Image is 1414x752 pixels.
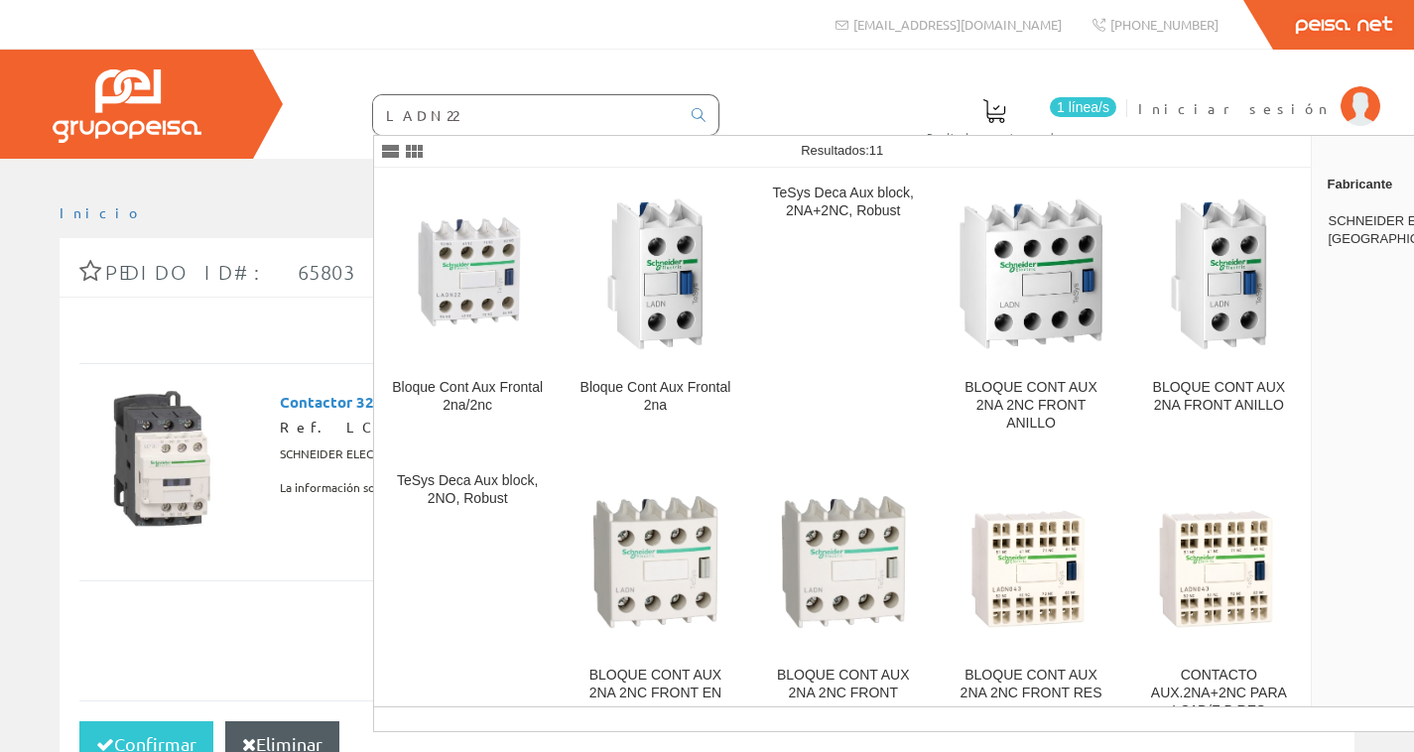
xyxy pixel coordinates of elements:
[280,418,725,438] div: Ref. LC1D32P7
[1141,667,1296,720] div: CONTACTO AUX.2NA+2NC PARA LC1D/F B.RES
[79,580,1335,700] div: Total pedido: Total líneas:
[1141,379,1296,415] div: BLOQUE CONT AUX 2NA FRONT ANILLO
[105,260,1207,284] span: Pedido ID#: 65803 | [DATE] 13:47:45 | Cliente Invitado 1039541586 (1039541586)
[1110,16,1219,33] span: [PHONE_NUMBER]
[390,472,545,508] div: TeSys Deca Aux block, 2NO, Robust
[87,384,236,533] img: Foto artículo Contactor 32A 1 NA_1 NC 230V 50-60Hz (150x150)
[280,438,566,471] span: SCHNEIDER ELECTRIC ESPAÑA, [GEOGRAPHIC_DATA]
[1125,169,1312,455] a: BLOQUE CONT AUX 2NA FRONT ANILLO BLOQUE CONT AUX 2NA FRONT ANILLO
[373,95,680,135] input: Buscar ...
[869,143,883,158] span: 11
[578,196,732,351] img: Bloque Cont Aux Frontal 2na
[562,456,748,743] a: BLOQUE CONT AUX 2NA 2NC FRONT EN BLOQUE CONT AUX 2NA 2NC FRONT EN
[927,127,1062,147] span: Pedido actual
[954,196,1108,351] img: BLOQUE CONT AUX 2NA 2NC FRONT ANILLO
[562,169,748,455] a: Bloque Cont Aux Frontal 2na Bloque Cont Aux Frontal 2na
[1141,484,1296,639] img: CONTACTO AUX.2NA+2NC PARA LC1D/F B.RES
[1141,196,1296,351] img: BLOQUE CONT AUX 2NA FRONT ANILLO
[853,16,1062,33] span: [EMAIL_ADDRESS][DOMAIN_NAME]
[954,667,1108,702] div: BLOQUE CONT AUX 2NA 2NC FRONT RES
[578,667,732,702] div: BLOQUE CONT AUX 2NA 2NC FRONT EN
[938,456,1124,743] a: BLOQUE CONT AUX 2NA 2NC FRONT RES BLOQUE CONT AUX 2NA 2NC FRONT RES
[280,384,571,418] span: Contactor 32A 1 NA_1 NC 230V 50-60Hz
[954,379,1108,433] div: BLOQUE CONT AUX 2NA 2NC FRONT ANILLO
[1125,456,1312,743] a: CONTACTO AUX.2NA+2NC PARA LC1D/F B.RES CONTACTO AUX.2NA+2NC PARA LC1D/F B.RES
[53,69,201,143] img: Grupo Peisa
[390,379,545,415] div: Bloque Cont Aux Frontal 2na/2nc
[280,471,658,505] span: La información sobre el stock estará disponible cuando se identifique.
[938,169,1124,455] a: BLOQUE CONT AUX 2NA 2NC FRONT ANILLO BLOQUE CONT AUX 2NA 2NC FRONT ANILLO
[1138,98,1331,118] span: Iniciar sesión
[766,484,921,639] img: BLOQUE CONT AUX 2NA 2NC FRONT
[1050,97,1116,117] span: 1 línea/s
[374,169,561,455] a: Bloque Cont Aux Frontal 2na/2nc Bloque Cont Aux Frontal 2na/2nc
[390,196,545,351] img: Bloque Cont Aux Frontal 2na/2nc
[801,143,883,158] span: Resultados:
[750,456,937,743] a: BLOQUE CONT AUX 2NA 2NC FRONT BLOQUE CONT AUX 2NA 2NC FRONT
[750,169,937,455] a: TeSys Deca Aux block, 2NA+2NC, Robust
[907,82,1121,155] a: 1 línea/s Pedido actual
[954,484,1108,639] img: BLOQUE CONT AUX 2NA 2NC FRONT RES
[766,185,921,220] div: TeSys Deca Aux block, 2NA+2NC, Robust
[60,203,144,221] a: Inicio
[374,456,561,743] a: TeSys Deca Aux block, 2NO, Robust
[766,667,921,702] div: BLOQUE CONT AUX 2NA 2NC FRONT
[578,484,732,639] img: BLOQUE CONT AUX 2NA 2NC FRONT EN
[1138,82,1380,101] a: Iniciar sesión
[578,379,732,415] div: Bloque Cont Aux Frontal 2na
